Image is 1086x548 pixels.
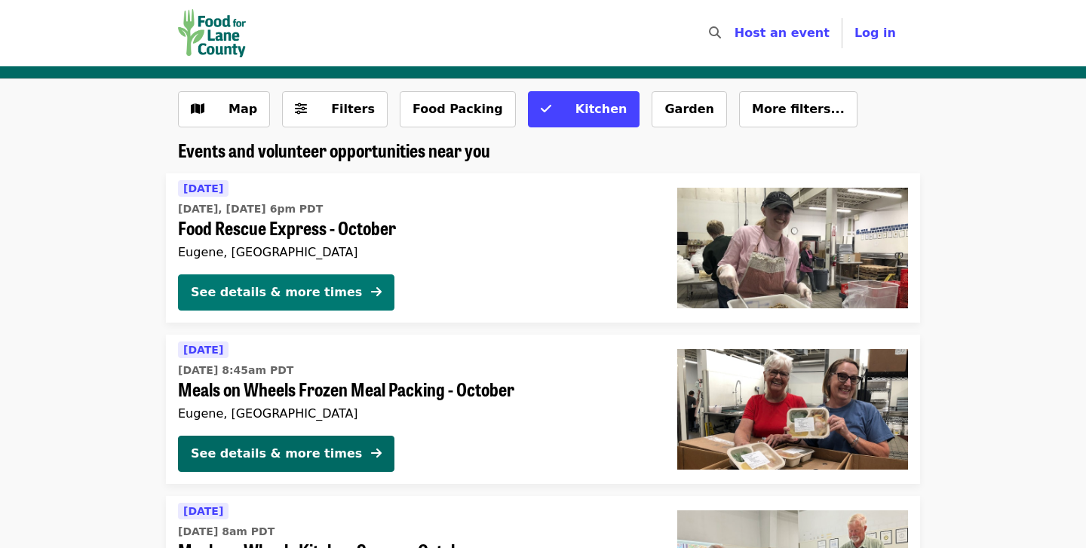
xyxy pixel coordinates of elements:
[178,217,653,239] span: Food Rescue Express - October
[541,102,551,116] i: check icon
[854,26,896,40] span: Log in
[752,102,845,116] span: More filters...
[229,102,257,116] span: Map
[371,285,382,299] i: arrow-right icon
[528,91,640,127] button: Kitchen
[191,283,362,302] div: See details & more times
[183,182,223,194] span: [DATE]
[677,349,908,470] img: Meals on Wheels Frozen Meal Packing - October organized by Food for Lane County
[191,445,362,463] div: See details & more times
[295,102,307,116] i: sliders-h icon
[371,446,382,461] i: arrow-right icon
[183,505,223,517] span: [DATE]
[730,15,742,51] input: Search
[178,91,270,127] button: Show map view
[331,102,375,116] span: Filters
[709,26,721,40] i: search icon
[183,344,223,356] span: [DATE]
[739,91,857,127] button: More filters...
[575,102,627,116] span: Kitchen
[178,406,653,421] div: Eugene, [GEOGRAPHIC_DATA]
[178,201,323,217] time: [DATE], [DATE] 6pm PDT
[166,173,920,323] a: See details for "Food Rescue Express - October"
[178,245,653,259] div: Eugene, [GEOGRAPHIC_DATA]
[677,188,908,308] img: Food Rescue Express - October organized by Food for Lane County
[166,335,920,484] a: See details for "Meals on Wheels Frozen Meal Packing - October"
[178,436,394,472] button: See details & more times
[282,91,388,127] button: Filters (0 selected)
[178,274,394,311] button: See details & more times
[842,18,908,48] button: Log in
[735,26,830,40] a: Host an event
[400,91,516,127] button: Food Packing
[178,9,246,57] img: Food for Lane County - Home
[178,136,490,163] span: Events and volunteer opportunities near you
[191,102,204,116] i: map icon
[178,378,653,400] span: Meals on Wheels Frozen Meal Packing - October
[178,363,293,378] time: [DATE] 8:45am PDT
[652,91,727,127] button: Garden
[178,524,275,540] time: [DATE] 8am PDT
